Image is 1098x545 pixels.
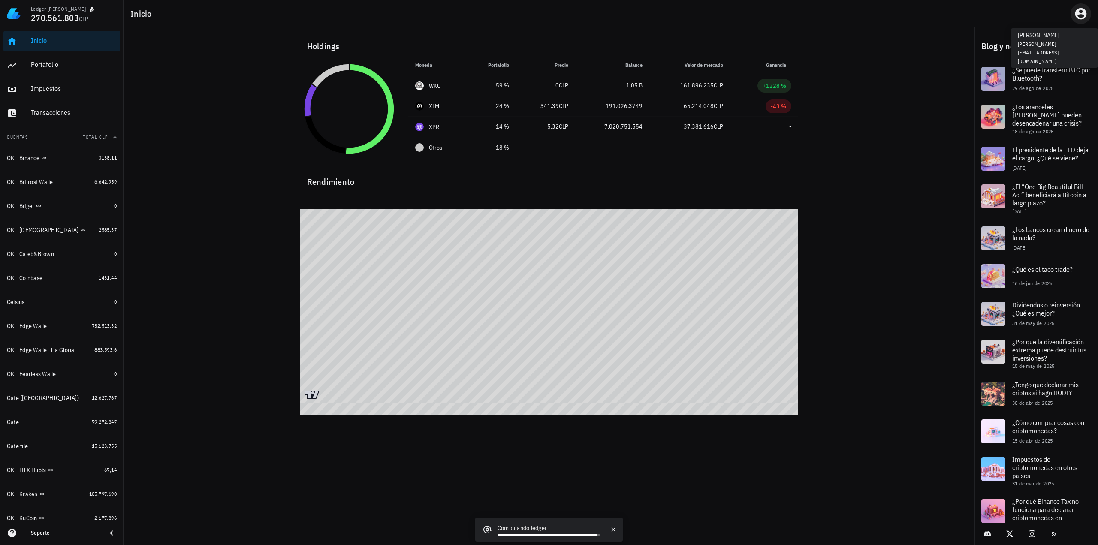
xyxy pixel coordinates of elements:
[99,274,117,281] span: 1431,44
[3,364,120,384] a: OK - Fearless Wallet 0
[3,172,120,192] a: OK - Bitfrost Wallet 6.642.959
[1012,400,1053,406] span: 30 de abr de 2025
[7,7,21,21] img: LedgiFi
[7,491,38,498] div: OK - Kraken
[771,102,786,111] div: -43 %
[1012,418,1084,435] span: ¿Cómo comprar cosas con criptomonedas?
[305,391,320,399] a: Charting by TradingView
[763,81,786,90] div: +1228 %
[498,524,600,534] div: Computando ledger
[1012,497,1079,530] span: ¿Por qué Binance Tax no funciona para declarar criptomonedas en [GEOGRAPHIC_DATA]?
[974,413,1098,450] a: ¿Cómo comprar cosas con criptomonedas? 15 de abr de 2025
[7,226,79,234] div: OK - [DEMOGRAPHIC_DATA]
[7,443,28,450] div: Gate file
[516,55,575,75] th: Precio
[1012,380,1079,397] span: ¿Tengo que declarar mis criptos si hago HODL?
[7,154,39,162] div: OK - Binance
[1012,182,1086,207] span: ¿El “One Big Beautiful Bill Act” beneficiará a Bitcoin a largo plazo?
[114,202,117,209] span: 0
[1012,455,1077,480] span: Impuestos de criptomonedas en otros países
[680,81,714,89] span: 161.896.235
[92,443,117,449] span: 15.123.755
[7,250,54,258] div: OK - Caleb&Brown
[974,220,1098,257] a: ¿Los bancos crean dinero de la nada? [DATE]
[300,33,798,60] div: Holdings
[3,460,120,480] a: OK - HTX Huobi 67,14
[3,220,120,240] a: OK - [DEMOGRAPHIC_DATA] 2585,37
[7,322,49,330] div: OK - Edge Wallet
[766,62,791,68] span: Ganancia
[974,295,1098,333] a: Dividendos o reinversión: ¿Qué es mejor? 31 de may de 2025
[7,394,79,402] div: Gate ([GEOGRAPHIC_DATA])
[92,419,117,425] span: 79.272.847
[31,530,100,536] div: Soporte
[1012,337,1086,362] span: ¿Por qué la diversificación extrema puede destruir tus inversiones?
[7,419,19,426] div: Gate
[974,257,1098,295] a: ¿Qué es el taco trade? 16 de jun de 2025
[3,292,120,312] a: Celsius 0
[114,370,117,377] span: 0
[1012,128,1054,135] span: 18 de ago de 2025
[566,144,568,151] span: -
[7,202,34,210] div: OK - Bitget
[1012,225,1089,242] span: ¿Los bancos crean dinero de la nada?
[789,123,791,130] span: -
[974,450,1098,492] a: Impuestos de criptomonedas en otros países 31 de mar de 2025
[466,55,516,75] th: Portafolio
[1012,102,1082,127] span: ¿Los aranceles [PERSON_NAME] pueden desencadenar una crisis?
[1012,85,1054,91] span: 29 de ago de 2025
[3,148,120,168] a: OK - Binance 3138,11
[3,55,120,75] a: Portafolio
[649,55,730,75] th: Valor de mercado
[3,436,120,456] a: Gate file 15.123.755
[974,333,1098,375] a: ¿Por qué la diversificación extrema puede destruir tus inversiones? 15 de may de 2025
[1012,66,1090,82] span: ¿Se puede transferir BTC por Bluetooth?
[3,316,120,336] a: OK - Edge Wallet 732.513,32
[429,143,442,152] span: Otros
[684,123,714,130] span: 37.381.616
[92,322,117,329] span: 732.513,32
[473,122,509,131] div: 14 %
[3,508,120,528] a: OK - KuCoin 2.177.896
[31,84,117,93] div: Impuestos
[559,123,568,130] span: CLP
[99,154,117,161] span: 3138,11
[89,491,117,497] span: 105.797.690
[7,467,46,474] div: OK - HTX Huobi
[415,123,424,131] div: XPR-icon
[473,102,509,111] div: 24 %
[3,388,120,408] a: Gate ([GEOGRAPHIC_DATA]) 12.627.767
[83,134,108,140] span: Total CLP
[94,178,117,185] span: 6.642.959
[640,144,643,151] span: -
[429,102,440,111] div: XLM
[974,492,1098,542] a: ¿Por qué Binance Tax no funciona para declarar criptomonedas en [GEOGRAPHIC_DATA]?
[582,122,643,131] div: 7.020.751,554
[974,60,1098,98] a: ¿Se puede transferir BTC por Bluetooth? 29 de ago de 2025
[582,102,643,111] div: 191.026,3749
[3,244,120,264] a: OK - Caleb&Brown 0
[31,60,117,69] div: Portafolio
[1012,145,1089,162] span: El presidente de la FED deja el cargo: ¿Qué se viene?
[974,375,1098,413] a: ¿Tengo que declarar mis criptos si hago HODL? 30 de abr de 2025
[415,102,424,111] div: XLM-icon
[559,102,568,110] span: CLP
[1012,208,1026,214] span: [DATE]
[1012,301,1082,317] span: Dividendos o reinversión: ¿Qué es mejor?
[714,123,723,130] span: CLP
[3,484,120,504] a: OK - Kraken 105.797.690
[714,102,723,110] span: CLP
[684,102,714,110] span: 65.214.048
[99,226,117,233] span: 2585,37
[114,250,117,257] span: 0
[429,123,440,131] div: XPR
[714,81,723,89] span: CLP
[1012,480,1054,487] span: 31 de mar de 2025
[547,123,559,130] span: 5,32
[94,346,117,353] span: 883.593,6
[130,7,155,21] h1: Inicio
[974,140,1098,178] a: El presidente de la FED deja el cargo: ¿Qué se viene? [DATE]
[974,98,1098,140] a: ¿Los aranceles [PERSON_NAME] pueden desencadenar una crisis? 18 de ago de 2025
[1012,280,1053,286] span: 16 de jun de 2025
[3,412,120,432] a: Gate 79.272.847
